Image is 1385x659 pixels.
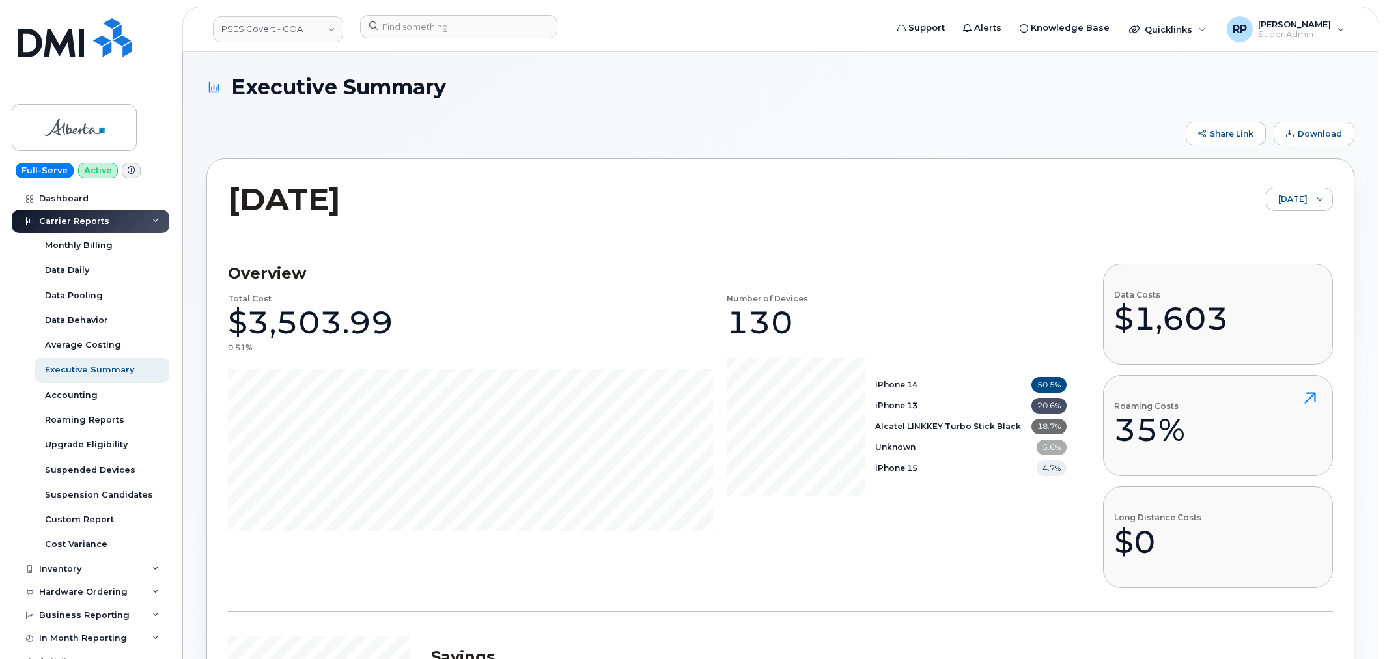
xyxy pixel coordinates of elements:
b: iPhone 14 [875,380,917,389]
div: $0 [1114,522,1201,561]
div: 35% [1114,410,1185,449]
div: 130 [727,303,793,342]
h4: Total Cost [228,294,272,303]
span: Share Link [1210,129,1253,139]
span: August 2025 [1266,188,1308,212]
span: 20.6% [1031,398,1067,414]
h4: Number of Devices [727,294,808,303]
h3: Overview [228,264,1067,283]
b: iPhone 13 [875,400,917,410]
div: $1,603 [1114,299,1229,338]
span: Executive Summary [231,76,446,98]
span: 18.7% [1031,419,1067,434]
button: Roaming Costs35% [1103,375,1333,476]
h4: Long Distance Costs [1114,513,1201,522]
button: Download [1274,122,1354,145]
span: 5.6% [1037,440,1067,455]
span: 50.5% [1031,377,1067,393]
h4: Roaming Costs [1114,402,1185,410]
span: 4.7% [1037,460,1067,476]
div: $3,503.99 [228,303,393,342]
h2: [DATE] [228,180,341,219]
span: Download [1298,129,1342,139]
b: Unknown [875,442,916,452]
h4: Data Costs [1114,290,1229,299]
b: iPhone 15 [875,463,917,473]
b: Alcatel LINKKEY Turbo Stick Black [875,421,1021,431]
button: Share Link [1186,122,1266,145]
div: 0.51% [228,342,252,353]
